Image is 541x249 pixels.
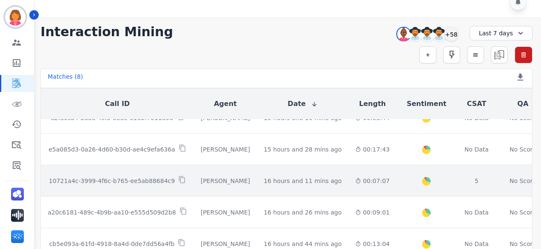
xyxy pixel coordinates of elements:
p: cb5e093a-61fd-4918-8a4d-0de7dd56a4fb [49,240,174,248]
div: 00:07:07 [355,177,390,185]
div: [PERSON_NAME] [201,177,250,185]
button: Call ID [105,99,130,109]
div: No Score [510,177,536,185]
p: 10721a4c-3999-4f6c-b765-ee5ab88684c9 [49,177,175,185]
button: Agent [214,99,237,109]
div: No Score [510,208,536,217]
div: [PERSON_NAME] [201,145,250,154]
button: CSAT [467,99,487,109]
div: No Data [464,208,490,217]
div: 00:09:01 [355,208,390,217]
button: Date [288,99,318,109]
div: Last 7 days [470,26,532,40]
div: 16 hours and 11 mins ago [264,177,342,185]
div: No Data [464,145,490,154]
h1: Interaction Mining [40,24,173,40]
img: Bordered avatar [5,7,26,27]
div: No Data [464,240,490,248]
div: No Score [510,240,536,248]
div: [PERSON_NAME] [201,208,250,217]
div: +58 [444,27,458,41]
div: Matches ( 8 ) [48,72,83,84]
div: 16 hours and 26 mins ago [264,208,342,217]
div: [PERSON_NAME] [201,240,250,248]
div: 00:17:43 [355,145,390,154]
div: 5 [464,177,490,185]
button: QA [517,99,528,109]
div: No Score [510,145,536,154]
div: 16 hours and 44 mins ago [264,240,342,248]
div: 15 hours and 28 mins ago [264,145,342,154]
p: a20c6181-489c-4b9b-aa10-e555d509d2b8 [48,208,176,217]
button: Sentiment [407,99,446,109]
div: 00:13:04 [355,240,390,248]
button: Length [359,99,386,109]
p: e5a085d3-0a26-4d60-b30d-ae4c9efa636a [48,145,175,154]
